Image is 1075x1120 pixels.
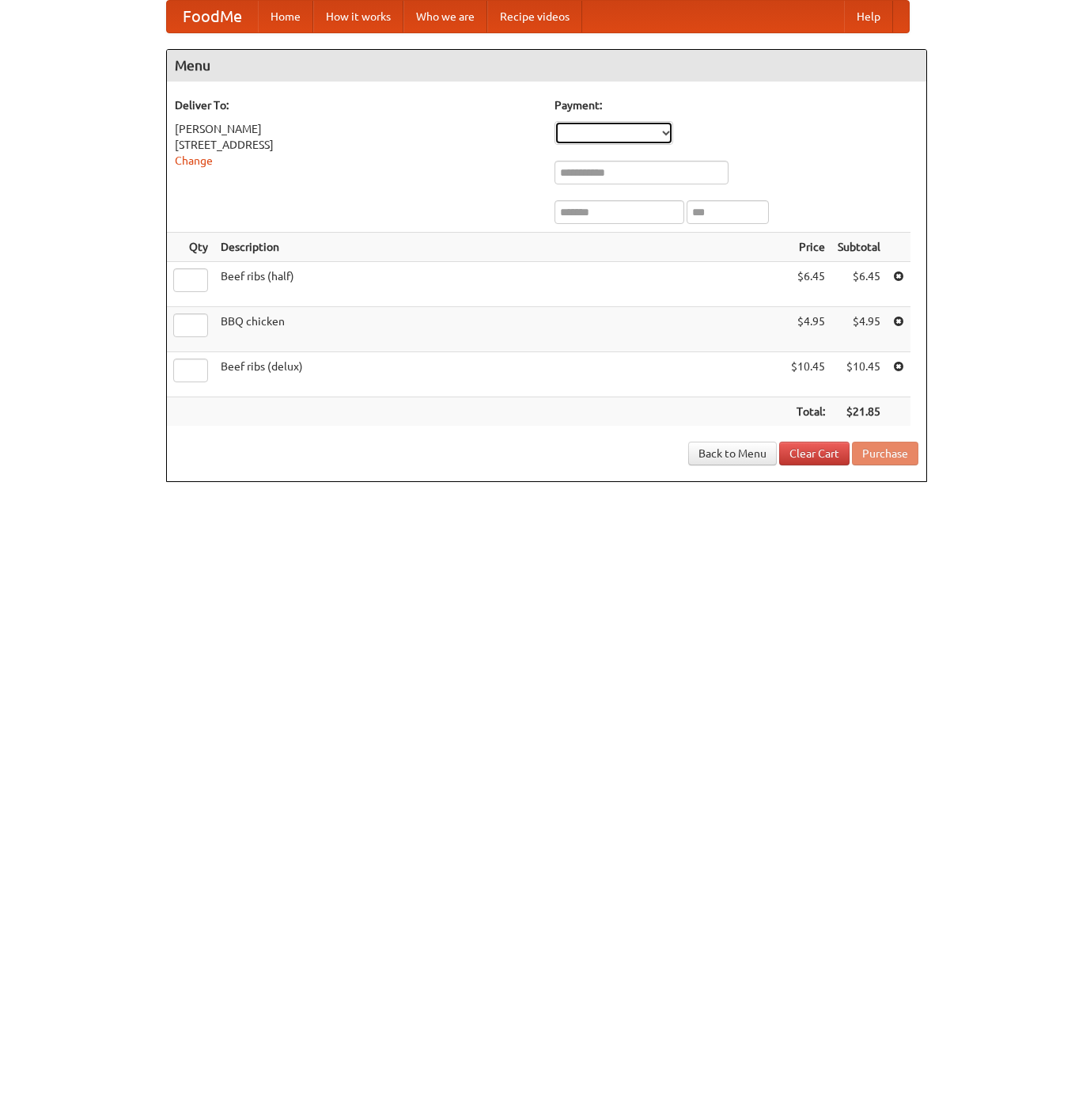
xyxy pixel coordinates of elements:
a: Change [175,154,213,167]
a: Clear Cart [779,442,850,465]
th: Qty [167,233,214,262]
h5: Deliver To: [175,97,539,113]
th: Total: [785,397,831,427]
a: Home [258,1,313,32]
a: Help [844,1,893,32]
h5: Payment: [555,97,918,113]
button: Purchase [852,442,918,465]
div: [PERSON_NAME] [175,121,539,137]
a: Who we are [403,1,487,32]
td: Beef ribs (half) [214,262,785,307]
th: Price [785,233,831,262]
a: How it works [313,1,403,32]
th: Description [214,233,785,262]
h4: Menu [167,50,926,82]
td: $6.45 [831,262,887,307]
td: Beef ribs (delux) [214,352,785,397]
th: Subtotal [831,233,887,262]
div: [STREET_ADDRESS] [175,137,539,153]
td: $6.45 [785,262,831,307]
th: $21.85 [831,397,887,427]
a: FoodMe [167,1,258,32]
a: Back to Menu [688,442,777,465]
td: $4.95 [831,307,887,352]
td: $4.95 [785,307,831,352]
td: $10.45 [785,352,831,397]
td: $10.45 [831,352,887,397]
td: BBQ chicken [214,307,785,352]
a: Recipe videos [487,1,582,32]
